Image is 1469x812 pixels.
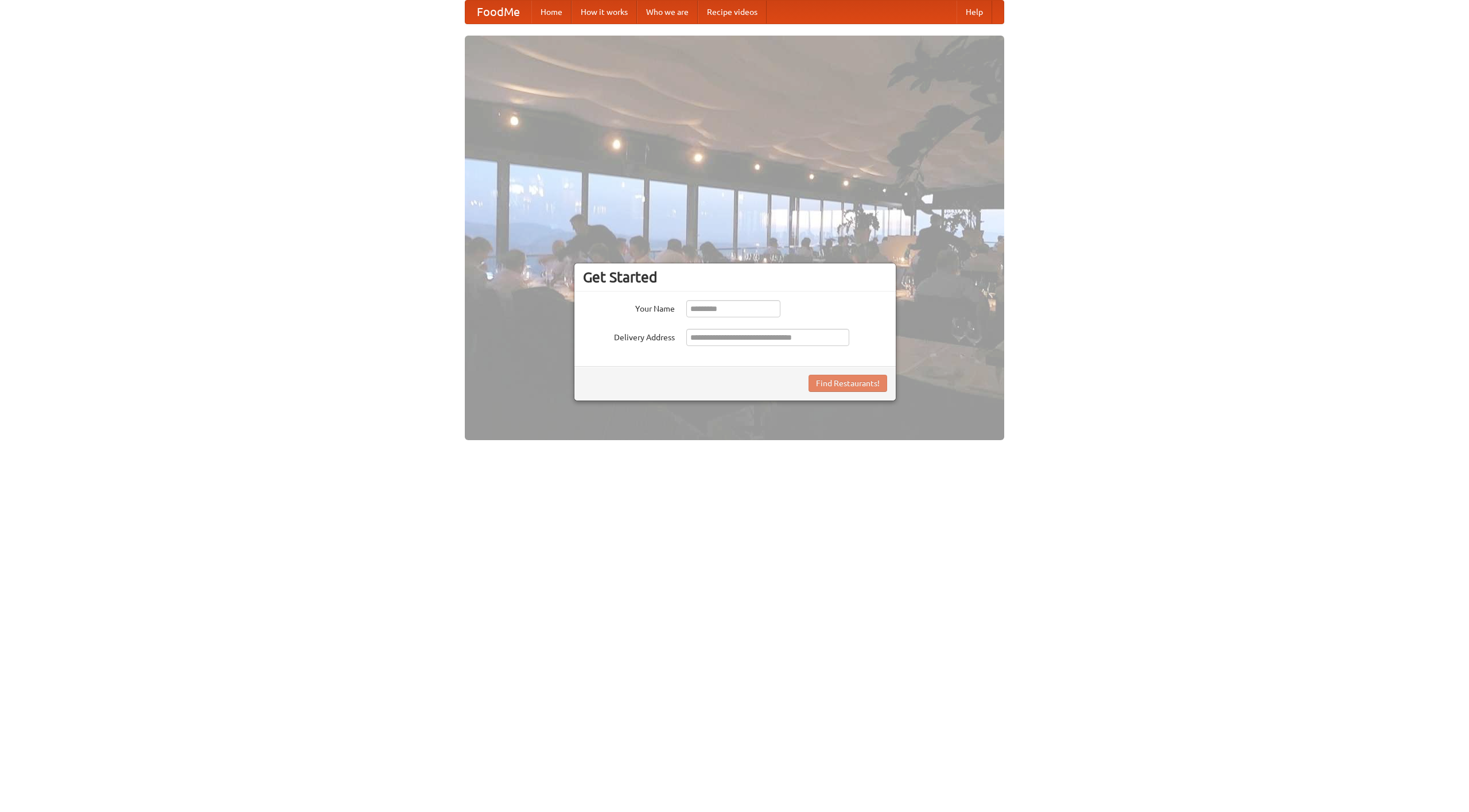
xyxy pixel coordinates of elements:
button: Find Restaurants! [809,375,887,392]
label: Your Name [583,300,675,314]
h3: Get Started [583,269,887,286]
a: Who we are [637,1,698,24]
a: How it works [572,1,637,24]
a: FoodMe [465,1,531,24]
a: Recipe videos [698,1,767,24]
a: Home [531,1,572,24]
label: Delivery Address [583,329,675,343]
a: Help [957,1,992,24]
